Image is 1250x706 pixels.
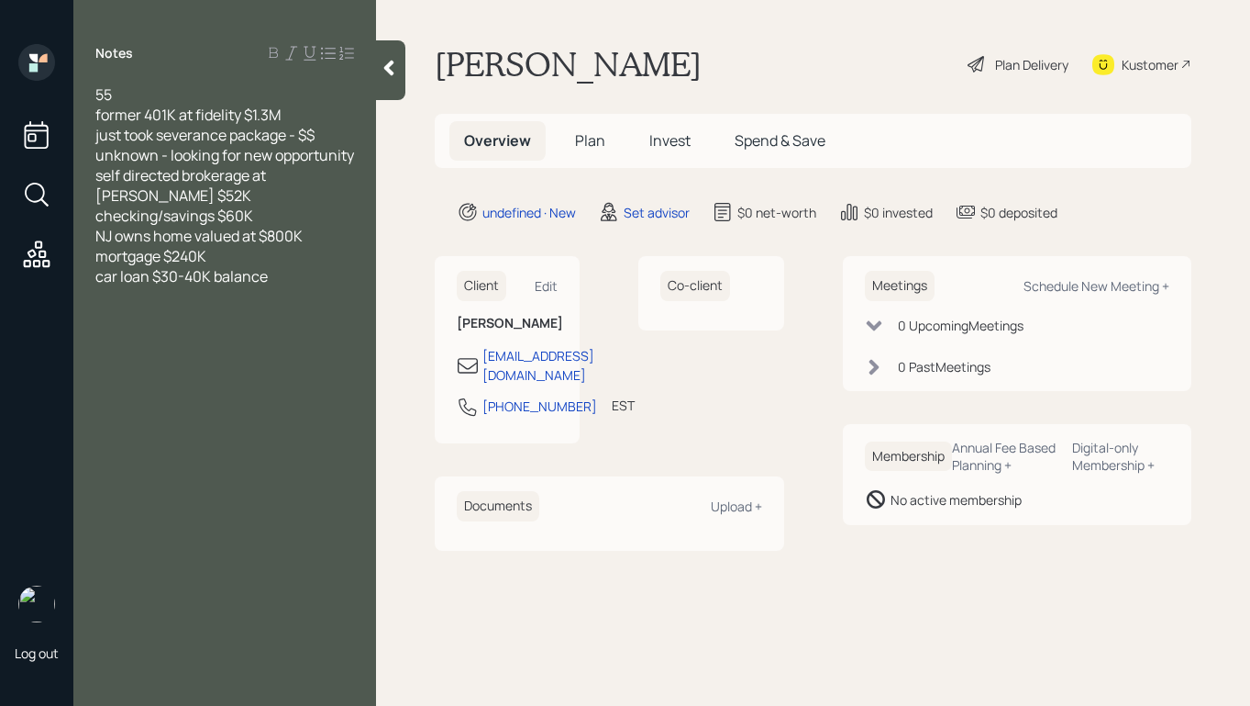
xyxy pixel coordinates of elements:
span: Overview [464,130,531,151]
div: Annual Fee Based Planning + [952,439,1058,474]
div: [EMAIL_ADDRESS][DOMAIN_NAME] [482,346,594,385]
h6: [PERSON_NAME] [457,316,558,331]
h6: Client [457,271,506,301]
h1: [PERSON_NAME] [435,44,702,84]
div: [PHONE_NUMBER] [482,397,597,416]
span: Invest [649,130,691,151]
div: 0 Past Meeting s [898,357,990,376]
span: Plan [575,130,605,151]
div: Edit [535,277,558,295]
span: NJ owns home valued at $800K mortgage $240K [95,226,305,266]
span: self directed brokerage at [PERSON_NAME] $52K [95,165,269,206]
h6: Documents [457,491,539,521]
span: just took severance package - $$ unknown - looking for new opportunity [95,125,354,165]
div: Set advisor [624,203,690,222]
div: $0 invested [864,203,933,222]
div: $0 deposited [980,203,1057,222]
span: Spend & Save [735,130,825,151]
h6: Co-client [660,271,730,301]
div: undefined · New [482,203,576,222]
div: Digital-only Membership + [1072,439,1169,474]
div: Kustomer [1122,55,1178,74]
span: former 401K at fidelity $1.3M [95,105,281,125]
div: Schedule New Meeting + [1023,277,1169,295]
img: aleksandra-headshot.png [18,586,55,622]
h6: Membership [865,442,952,472]
div: EST [612,396,635,415]
div: $0 net-worth [737,203,816,222]
span: checking/savings $60K [95,206,253,226]
div: Plan Delivery [995,55,1068,74]
span: car loan $30-40K balance [95,266,268,286]
label: Notes [95,44,133,62]
div: Log out [15,644,59,662]
div: No active membership [890,490,1022,510]
div: 0 Upcoming Meeting s [898,316,1023,335]
span: 55 [95,84,112,105]
div: Upload + [711,498,762,515]
h6: Meetings [865,271,935,301]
